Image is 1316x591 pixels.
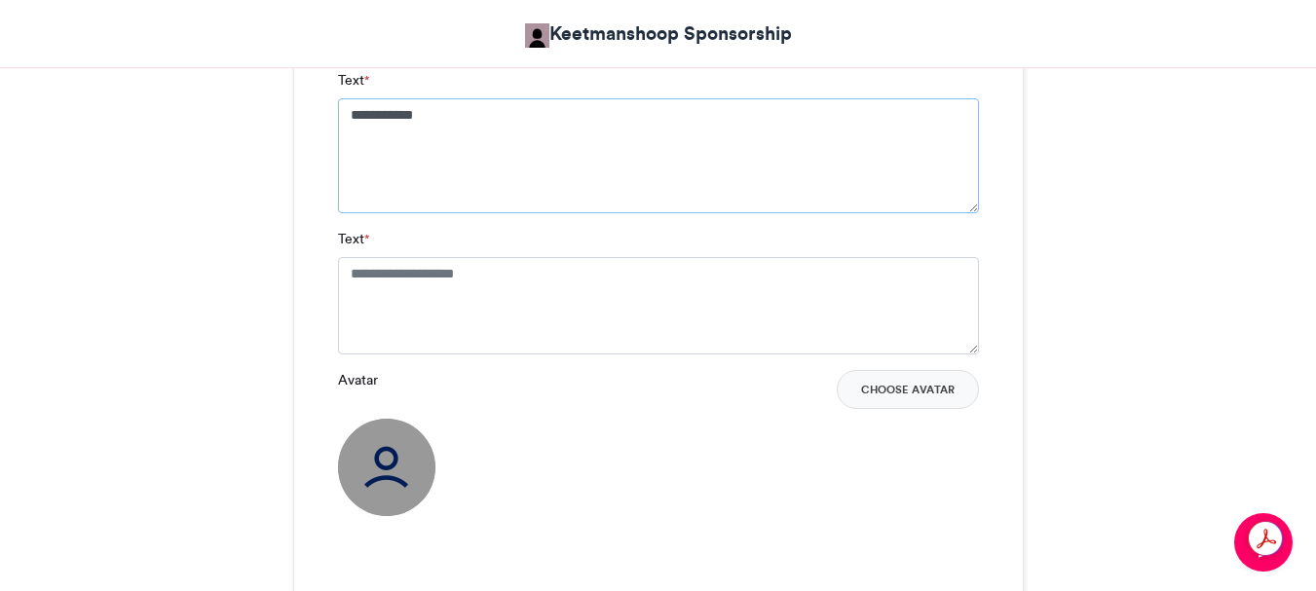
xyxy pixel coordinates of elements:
img: user_circle.png [338,419,435,516]
a: Keetmanshoop Sponsorship [525,19,792,48]
label: Avatar [338,370,378,390]
img: Keetmanshoop Sponsorship [525,23,549,48]
button: Choose Avatar [837,370,979,409]
iframe: chat widget [1234,513,1297,572]
label: Text [338,70,369,91]
label: Text [338,229,369,249]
